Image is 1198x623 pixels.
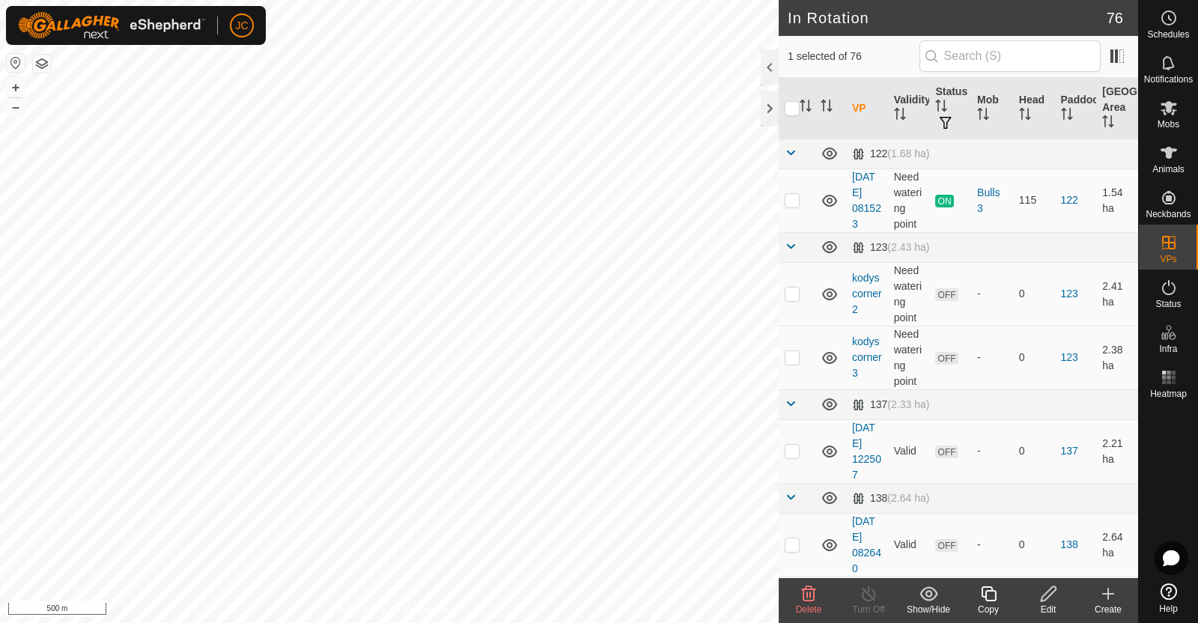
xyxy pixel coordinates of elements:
span: Animals [1152,165,1185,174]
span: OFF [935,539,958,552]
span: OFF [935,352,958,365]
a: kodys corner 2 [852,272,882,315]
td: 1.54 ha [1096,168,1138,232]
td: Need watering point [888,262,930,326]
a: [DATE] 081523 [852,171,881,230]
a: [DATE] 122507 [852,422,881,481]
span: (2.43 ha) [887,241,929,253]
td: Valid [888,577,930,609]
span: Mobs [1158,120,1179,129]
th: Mob [971,78,1013,139]
a: 137 [1061,445,1078,457]
div: - [977,443,1007,459]
span: OFF [935,288,958,301]
p-sorticon: Activate to sort [800,102,812,114]
td: 2.21 ha [1096,419,1138,483]
p-sorticon: Activate to sort [935,102,947,114]
a: kodys corner 3 [852,335,882,379]
span: OFF [935,446,958,458]
span: Delete [796,604,822,615]
div: - [977,350,1007,365]
td: 2.64 ha [1096,513,1138,577]
td: Valid [888,513,930,577]
td: 0 [1013,262,1055,326]
span: VPs [1160,255,1176,264]
th: Paddock [1055,78,1097,139]
span: Status [1155,300,1181,309]
span: 76 [1107,7,1123,29]
input: Search (S) [919,40,1101,72]
div: 122 [852,148,929,160]
div: Turn Off [839,603,898,616]
button: Reset Map [7,54,25,72]
span: (2.33 ha) [887,398,929,410]
p-sorticon: Activate to sort [821,102,833,114]
th: Head [1013,78,1055,139]
a: 123 [1061,288,1078,300]
div: Copy [958,603,1018,616]
a: Contact Us [404,604,449,617]
button: + [7,79,25,97]
div: 137 [852,398,929,411]
td: 0 [1013,513,1055,577]
span: Notifications [1144,75,1193,84]
button: Map Layers [33,55,51,73]
span: (2.64 ha) [887,492,929,504]
span: ON [935,195,953,207]
div: Show/Hide [898,603,958,616]
div: - [977,537,1007,553]
td: 115 [1013,168,1055,232]
div: 138 [852,492,929,505]
div: Create [1078,603,1138,616]
div: Edit [1018,603,1078,616]
img: Gallagher Logo [18,12,205,39]
th: Validity [888,78,930,139]
td: Need watering point [888,326,930,389]
th: Status [929,78,971,139]
span: Infra [1159,344,1177,353]
p-sorticon: Activate to sort [977,110,989,122]
p-sorticon: Activate to sort [894,110,906,122]
div: 123 [852,241,929,254]
span: JC [235,18,248,34]
p-sorticon: Activate to sort [1061,110,1073,122]
a: 122 [1061,194,1078,206]
a: [DATE] 082640 [852,515,881,574]
span: Heatmap [1150,389,1187,398]
p-sorticon: Activate to sort [1102,118,1114,130]
th: [GEOGRAPHIC_DATA] Area [1096,78,1138,139]
h2: In Rotation [788,9,1107,27]
th: VP [846,78,888,139]
td: 0 [1013,326,1055,389]
td: Need watering point [888,168,930,232]
span: Schedules [1147,30,1189,39]
td: Valid [888,419,930,483]
span: (1.68 ha) [887,148,929,159]
span: Neckbands [1146,210,1191,219]
td: 2.41 ha [1096,262,1138,326]
span: 1 selected of 76 [788,49,919,64]
a: Help [1139,577,1198,619]
td: 2.38 ha [1096,326,1138,389]
p-sorticon: Activate to sort [1019,110,1031,122]
span: Help [1159,604,1178,613]
td: 0 [1013,577,1055,609]
div: Bulls 3 [977,185,1007,216]
td: 2.64 ha [1096,577,1138,609]
a: Privacy Policy [330,604,386,617]
a: 123 [1061,351,1078,363]
a: 138 [1061,538,1078,550]
div: - [977,286,1007,302]
td: 0 [1013,419,1055,483]
button: – [7,98,25,116]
